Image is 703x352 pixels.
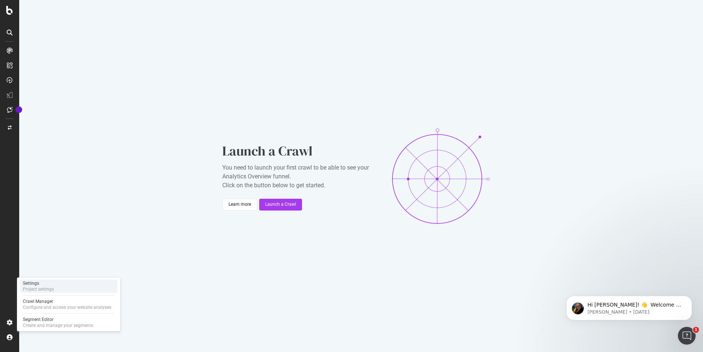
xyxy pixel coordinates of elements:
img: LtdVyoEg.png [382,117,500,235]
div: Segment Editor [23,317,93,322]
a: Segment EditorCreate and manage your segments [20,316,117,329]
a: SettingsProject settings [20,280,117,293]
iframe: Intercom notifications message [555,280,703,332]
div: Launch a Crawl [222,142,370,160]
iframe: Intercom live chat [678,327,696,345]
div: Configure and access your website analyses [23,304,111,310]
div: Learn more [229,201,251,208]
div: You need to launch your first crawl to be able to see your Analytics Overview funnel. Click on th... [222,163,370,190]
button: Learn more [222,199,257,211]
div: Project settings [23,286,54,292]
div: Launch a Crawl [265,201,296,208]
div: Settings [23,280,54,286]
div: Create and manage your segments [23,322,93,328]
div: Tooltip anchor [16,106,22,113]
div: Crawl Manager [23,298,111,304]
span: 1 [693,327,699,333]
button: Launch a Crawl [259,199,302,211]
a: Crawl ManagerConfigure and access your website analyses [20,298,117,311]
